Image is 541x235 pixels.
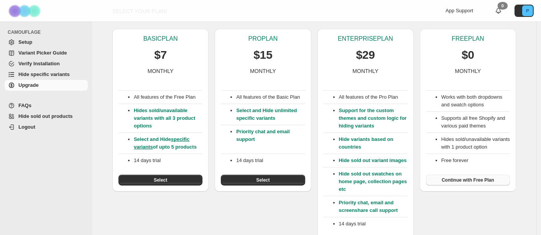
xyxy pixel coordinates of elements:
[134,93,202,101] p: All features of the Free Plan
[5,37,88,48] a: Setup
[253,47,272,63] p: $15
[154,47,167,63] p: $7
[339,136,408,151] p: Hide variants based on countries
[248,35,278,43] p: PRO PLAN
[339,93,408,101] p: All features of the Pro Plan
[441,93,510,109] li: Works with both dropdowns and swatch options
[236,93,305,101] p: All features of the Basic Plan
[5,122,88,132] a: Logout
[134,136,202,151] p: Select and Hide of upto 5 products
[339,220,408,228] p: 14 days trial
[462,47,474,63] p: $0
[18,82,39,88] span: Upgrade
[441,157,510,164] li: Free forever
[515,5,534,17] button: Avatar with initials P
[8,29,88,35] span: CAMOUFLAGE
[154,177,167,183] span: Select
[452,35,484,43] p: FREE PLAN
[339,157,408,164] p: Hide sold out variant images
[442,177,494,183] span: Continue with Free Plan
[236,128,305,151] p: Priority chat and email support
[236,157,305,164] p: 14 days trial
[134,107,202,130] p: Hides sold/unavailable variants with all 3 product options
[5,58,88,69] a: Verify Installation
[352,67,378,75] p: MONTHLY
[18,61,60,66] span: Verify Installation
[250,67,276,75] p: MONTHLY
[356,47,375,63] p: $29
[526,8,529,13] text: P
[143,35,178,43] p: BASIC PLAN
[5,69,88,80] a: Hide specific variants
[498,2,508,10] div: 0
[441,114,510,130] li: Supports all free Shopify and various paid themes
[221,175,305,185] button: Select
[18,113,73,119] span: Hide sold out products
[148,67,173,75] p: MONTHLY
[236,107,305,122] p: Select and Hide unlimited specific variants
[339,107,408,130] p: Support for the custom themes and custom logic for hiding variants
[118,175,202,185] button: Select
[18,50,67,56] span: Variant Picker Guide
[441,136,510,151] li: Hides sold/unavailable variants with 1 product option
[339,170,408,193] p: Hide sold out swatches on home page, collection pages etc
[6,0,44,22] img: Camouflage
[446,8,473,13] span: App Support
[455,67,481,75] p: MONTHLY
[5,48,88,58] a: Variant Picker Guide
[426,175,510,185] button: Continue with Free Plan
[338,35,393,43] p: ENTERPRISE PLAN
[5,111,88,122] a: Hide sold out products
[256,177,270,183] span: Select
[18,103,31,108] span: FAQs
[339,199,408,214] p: Priority chat, email and screenshare call support
[522,5,533,16] span: Avatar with initials P
[134,157,202,164] p: 14 days trial
[18,71,70,77] span: Hide specific variants
[495,7,502,15] a: 0
[18,39,32,45] span: Setup
[5,100,88,111] a: FAQs
[18,124,35,130] span: Logout
[5,80,88,91] a: Upgrade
